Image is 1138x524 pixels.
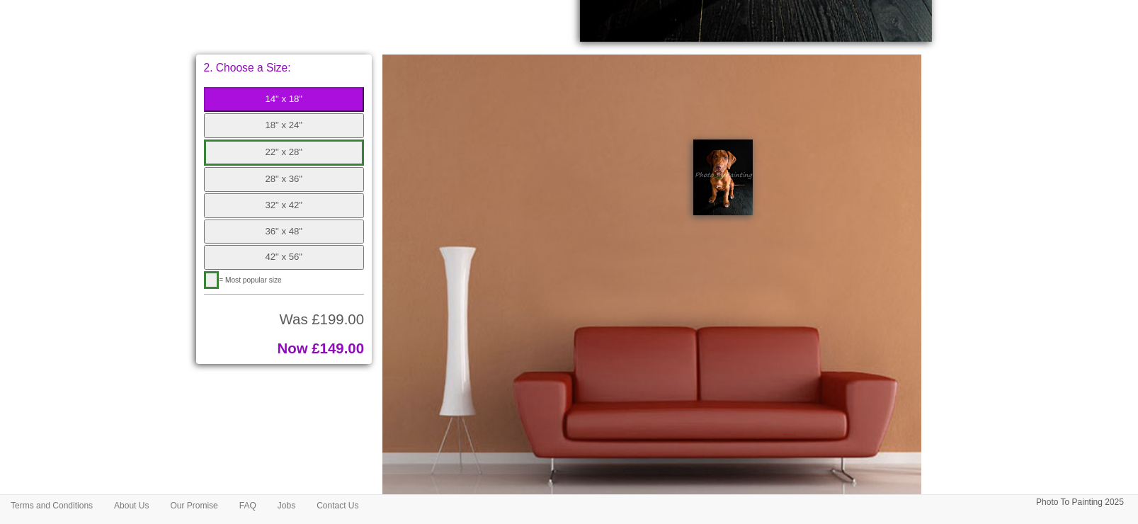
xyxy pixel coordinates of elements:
p: Photo To Painting 2025 [1036,495,1124,510]
a: About Us [103,495,159,516]
span: Was £199.00 [280,312,364,327]
button: 42" x 56" [204,245,365,270]
img: Please click the buttons to see your painting on the wall [382,55,921,518]
button: 32" x 42" [204,193,365,218]
span: = Most popular size [219,276,282,284]
p: 2. Choose a Size: [204,62,365,74]
a: FAQ [229,495,267,516]
button: 36" x 48" [204,220,365,244]
button: 18" x 24" [204,113,365,138]
span: £149.00 [312,341,364,356]
a: Our Promise [159,495,228,516]
a: Contact Us [306,495,369,516]
a: Jobs [267,495,306,516]
button: 14" x 18" [204,87,365,112]
button: 28" x 36" [204,167,365,192]
img: Painting [693,139,753,215]
button: 22" x 28" [204,139,365,166]
span: Now [278,341,308,356]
